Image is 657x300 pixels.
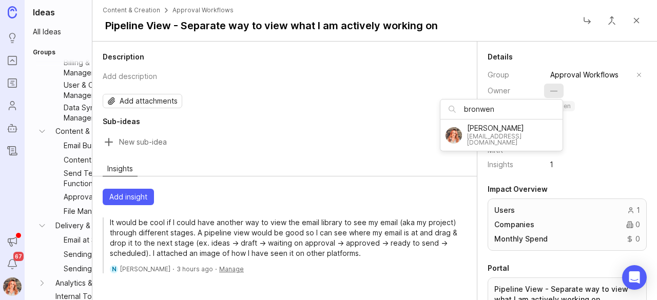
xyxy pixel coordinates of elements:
button: Delivery & Workflow expand [33,218,51,233]
span: 1 [636,205,640,215]
a: Portal [3,51,22,70]
h2: Impact Overview [488,184,647,194]
span: [PERSON_NAME] [120,265,170,273]
div: [EMAIL_ADDRESS][DOMAIN_NAME] [467,133,557,146]
span: 3 hours ago [177,265,213,273]
a: Approval Workflows [60,190,148,204]
span: Companies [494,219,534,230]
a: Email Builder [60,138,148,153]
button: — [544,84,564,98]
a: Content Calendar [60,153,148,167]
button: Manage [219,265,244,273]
a: Changelog [3,142,22,160]
h2: Details [488,52,647,62]
a: Sending Integrations [60,247,148,262]
a: Users [3,96,22,115]
span: Owner [488,86,510,95]
button: Notifications [3,255,22,273]
input: Search for a user... [464,104,557,115]
span: Users [494,205,515,215]
button: Close button [577,10,597,31]
span: 0 [635,219,640,230]
button: Close button [602,10,622,31]
a: Send Test Functionality [60,167,148,190]
h2: Portal [488,263,647,273]
a: Roadmaps [3,74,22,92]
div: [PERSON_NAME] [467,125,557,132]
a: Sending Platform Exp. [60,262,148,276]
span: Add attachments [120,96,178,106]
div: toggle menu [544,66,647,84]
span: Group [488,70,509,79]
img: Bronwen W [442,127,466,144]
button: remove selection [632,68,646,82]
span: — [550,86,557,96]
button: description [99,66,467,86]
span: Insights [488,160,513,169]
span: 1 [544,158,559,170]
a: Autopilot [3,119,22,137]
div: toggle menu [544,98,647,114]
a: Content & Creation [51,124,148,138]
button: Content & Creation expand [33,124,51,138]
button: Close [626,10,647,31]
input: Sub-idea title [119,135,467,149]
button: title [99,16,444,35]
button: Add attachments [103,94,182,108]
a: User & Organization Management [60,79,148,102]
input: Approval Workflows [550,69,631,81]
a: Ideas [3,29,22,47]
a: Email at Scale [60,233,148,247]
h2: Sub-ideas [103,116,467,127]
a: [PERSON_NAME] [120,265,170,273]
h2: Groups [33,48,55,56]
button: Bronwen W [3,277,22,296]
a: File Manager [60,204,148,218]
div: Open Intercom Messenger [622,265,647,290]
h1: Ideas [29,6,162,18]
div: · [215,266,217,273]
p: It would be cool if I could have another way to view the email library to see my email (aka my pr... [110,217,467,258]
div: · [172,266,175,273]
span: Content & Creation Approval Workflows [103,6,577,14]
span: 67 [13,252,24,261]
img: Canny Home [8,6,17,18]
a: Data Syncs & Recipient Management [60,102,148,124]
h2: Description [103,52,467,62]
span: 0 [635,234,640,244]
a: Delivery & Workflow [51,218,148,233]
a: Analytics & Reporting [51,276,148,290]
button: Announcements [3,232,22,251]
a: Billing & Plan Management [60,56,148,79]
a: All Ideas [29,25,162,39]
span: Monthly Spend [494,234,548,244]
button: Analytics & Reporting expand [33,276,51,290]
